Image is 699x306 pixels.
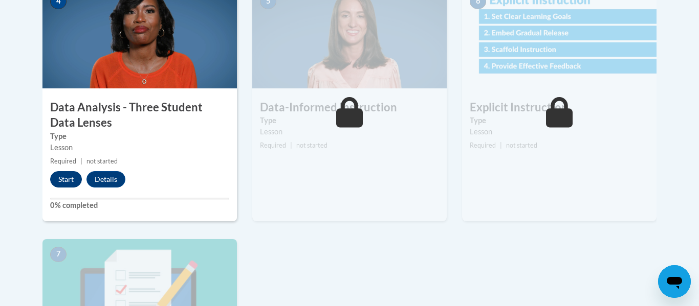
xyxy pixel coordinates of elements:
[296,142,327,149] span: not started
[470,142,496,149] span: Required
[42,100,237,131] h3: Data Analysis - Three Student Data Lenses
[50,200,229,211] label: 0% completed
[80,157,82,165] span: |
[86,171,125,187] button: Details
[50,171,82,187] button: Start
[260,142,286,149] span: Required
[506,142,537,149] span: not started
[50,142,229,153] div: Lesson
[50,131,229,142] label: Type
[462,100,657,115] h3: Explicit Instruction
[86,157,118,165] span: not started
[252,100,447,115] h3: Data-Informed Instruction
[500,142,502,149] span: |
[290,142,292,149] span: |
[470,115,649,126] label: Type
[260,115,439,126] label: Type
[658,265,691,298] iframe: Button to launch messaging window
[50,157,76,165] span: Required
[260,126,439,137] div: Lesson
[470,126,649,137] div: Lesson
[50,247,67,262] span: 7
